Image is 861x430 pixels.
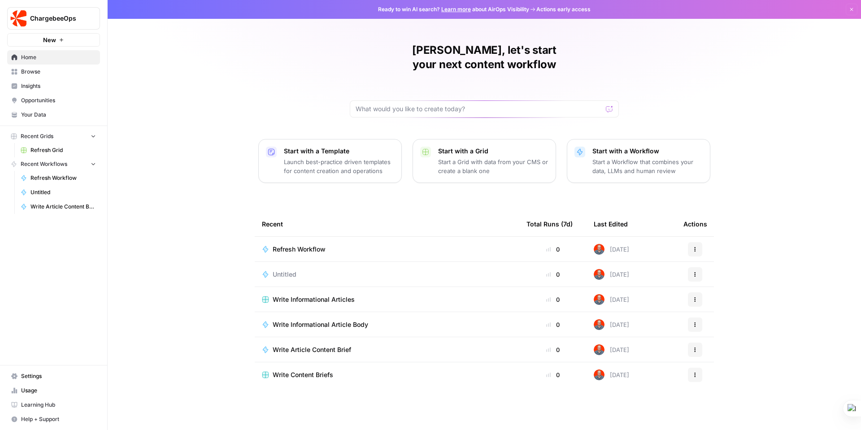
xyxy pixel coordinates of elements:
[526,295,579,304] div: 0
[594,212,628,236] div: Last Edited
[21,372,96,380] span: Settings
[30,14,84,23] span: ChargebeeOps
[683,212,707,236] div: Actions
[30,188,96,196] span: Untitled
[7,398,100,412] a: Learning Hub
[262,245,512,254] a: Refresh Workflow
[536,5,591,13] span: Actions early access
[30,203,96,211] span: Write Article Content Brief
[438,147,548,156] p: Start with a Grid
[594,294,604,305] img: 698zlg3kfdwlkwrbrsgpwna4smrc
[594,344,604,355] img: 698zlg3kfdwlkwrbrsgpwna4smrc
[17,143,100,157] a: Refresh Grid
[594,319,629,330] div: [DATE]
[7,33,100,47] button: New
[262,320,512,329] a: Write Informational Article Body
[526,245,579,254] div: 0
[273,245,326,254] span: Refresh Workflow
[262,370,512,379] a: Write Content Briefs
[43,35,56,44] span: New
[413,139,556,183] button: Start with a GridStart a Grid with data from your CMS or create a blank one
[21,68,96,76] span: Browse
[262,212,512,236] div: Recent
[567,139,710,183] button: Start with a WorkflowStart a Workflow that combines your data, LLMs and human review
[21,160,67,168] span: Recent Workflows
[526,270,579,279] div: 0
[258,139,402,183] button: Start with a TemplateLaunch best-practice driven templates for content creation and operations
[21,132,53,140] span: Recent Grids
[17,200,100,214] a: Write Article Content Brief
[7,108,100,122] a: Your Data
[350,43,619,72] h1: [PERSON_NAME], let's start your next content workflow
[594,319,604,330] img: 698zlg3kfdwlkwrbrsgpwna4smrc
[7,157,100,171] button: Recent Workflows
[7,65,100,79] a: Browse
[594,344,629,355] div: [DATE]
[594,244,604,255] img: 698zlg3kfdwlkwrbrsgpwna4smrc
[526,345,579,354] div: 0
[273,370,333,379] span: Write Content Briefs
[273,295,355,304] span: Write Informational Articles
[21,82,96,90] span: Insights
[21,96,96,104] span: Opportunities
[526,370,579,379] div: 0
[592,157,703,175] p: Start a Workflow that combines your data, LLMs and human review
[21,387,96,395] span: Usage
[594,294,629,305] div: [DATE]
[21,401,96,409] span: Learning Hub
[17,171,100,185] a: Refresh Workflow
[526,212,573,236] div: Total Runs (7d)
[594,269,604,280] img: 698zlg3kfdwlkwrbrsgpwna4smrc
[30,174,96,182] span: Refresh Workflow
[21,53,96,61] span: Home
[438,157,548,175] p: Start a Grid with data from your CMS or create a blank one
[284,147,394,156] p: Start with a Template
[7,383,100,398] a: Usage
[30,146,96,154] span: Refresh Grid
[441,6,471,13] a: Learn more
[7,130,100,143] button: Recent Grids
[594,369,629,380] div: [DATE]
[21,111,96,119] span: Your Data
[7,412,100,426] button: Help + Support
[284,157,394,175] p: Launch best-practice driven templates for content creation and operations
[273,345,351,354] span: Write Article Content Brief
[273,270,296,279] span: Untitled
[273,320,368,329] span: Write Informational Article Body
[594,369,604,380] img: 698zlg3kfdwlkwrbrsgpwna4smrc
[378,5,529,13] span: Ready to win AI search? about AirOps Visibility
[7,79,100,93] a: Insights
[7,93,100,108] a: Opportunities
[594,244,629,255] div: [DATE]
[262,295,512,304] a: Write Informational Articles
[594,269,629,280] div: [DATE]
[10,10,26,26] img: ChargebeeOps Logo
[356,104,602,113] input: What would you like to create today?
[7,50,100,65] a: Home
[262,270,512,279] a: Untitled
[262,345,512,354] a: Write Article Content Brief
[7,369,100,383] a: Settings
[592,147,703,156] p: Start with a Workflow
[17,185,100,200] a: Untitled
[7,7,100,30] button: Workspace: ChargebeeOps
[526,320,579,329] div: 0
[21,415,96,423] span: Help + Support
